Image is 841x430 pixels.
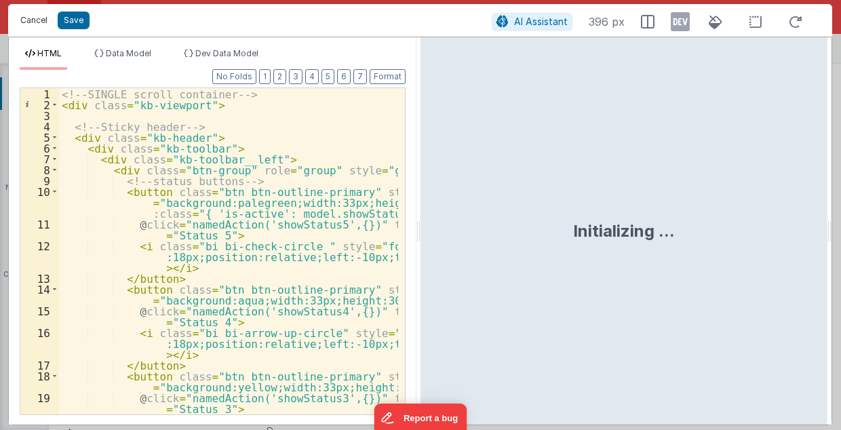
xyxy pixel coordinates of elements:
div: 5 [20,132,59,142]
button: 2 [273,69,286,84]
div: 15 [20,305,59,327]
div: 9 [20,175,59,186]
button: Save [58,12,90,29]
button: 4 [305,69,319,84]
div: 18 [20,370,59,392]
span: Dev Data Model [195,48,258,58]
div: 10 [20,186,59,218]
div: 4 [20,121,59,132]
div: 16 [20,327,59,359]
button: 5 [321,69,334,84]
span: HTML [37,48,62,58]
button: 7 [353,69,367,84]
div: 14 [20,284,59,305]
div: 8 [20,164,59,175]
div: 7 [20,153,59,164]
button: Format [370,69,406,84]
div: Initializing ... [573,220,675,242]
span: AI Assistant [514,16,568,27]
div: 12 [20,240,59,273]
div: 2 [20,99,59,110]
button: 1 [259,69,271,84]
div: 17 [20,359,59,370]
div: 11 [20,218,59,240]
div: 19 [20,392,59,414]
button: Cancel [14,11,54,30]
button: No Folds [212,69,256,84]
div: 3 [20,110,59,121]
button: AI Assistant [492,13,572,31]
span: 396 px [589,14,625,30]
span: Data Model [106,48,151,58]
div: 6 [20,142,59,153]
div: 1 [20,88,59,99]
button: 3 [289,69,302,84]
div: 13 [20,273,59,284]
button: 6 [337,69,351,84]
